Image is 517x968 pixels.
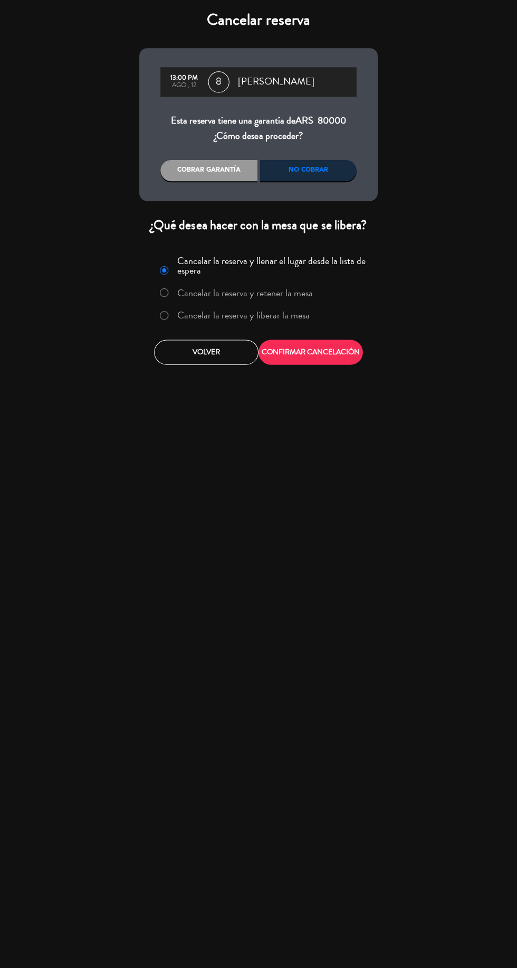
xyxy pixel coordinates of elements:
div: ago., 12 [166,84,203,91]
label: Cancelar la reserva y llenar el lugar desde la lista de espera [178,257,371,276]
div: ¿Qué desea hacer con la mesa que se libera? [140,218,377,234]
h4: Cancelar reserva [140,13,377,32]
button: CONFIRMAR CANCELACIÓN [258,341,362,365]
span: ARS [295,115,313,129]
div: Esta reserva tiene una garantía de ¿Cómo desea proceder? [161,115,356,146]
div: No cobrar [260,162,357,183]
div: Cobrar garantía [161,162,257,183]
label: Cancelar la reserva y retener la mesa [178,289,313,299]
span: [PERSON_NAME] [238,76,314,92]
span: 8 [208,73,229,95]
button: Volver [155,341,258,365]
label: Cancelar la reserva y liberar la mesa [178,312,310,321]
span: 80000 [317,115,346,129]
div: 13:00 PM [166,77,203,84]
